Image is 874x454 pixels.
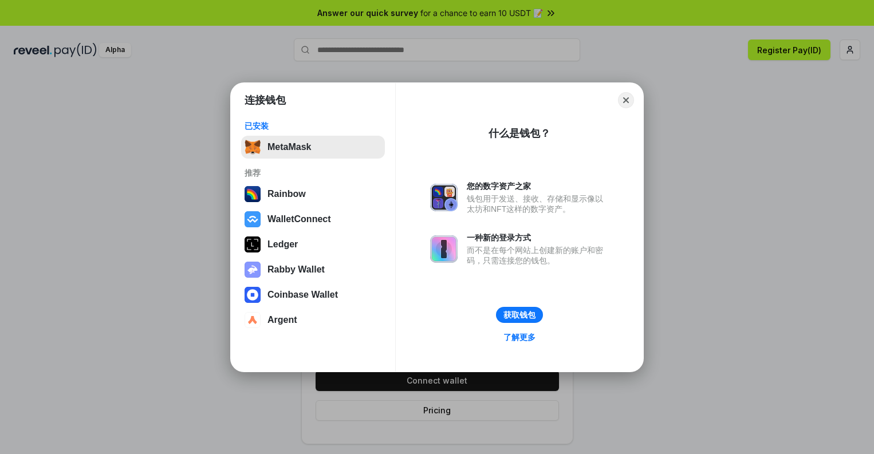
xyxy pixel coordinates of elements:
div: 了解更多 [503,332,536,342]
img: svg+xml,%3Csvg%20xmlns%3D%22http%3A%2F%2Fwww.w3.org%2F2000%2Fsvg%22%20fill%3D%22none%22%20viewBox... [245,262,261,278]
div: 获取钱包 [503,310,536,320]
div: Ledger [267,239,298,250]
div: 您的数字资产之家 [467,181,609,191]
button: Rainbow [241,183,385,206]
h1: 连接钱包 [245,93,286,107]
div: WalletConnect [267,214,331,224]
img: svg+xml,%3Csvg%20xmlns%3D%22http%3A%2F%2Fwww.w3.org%2F2000%2Fsvg%22%20width%3D%2228%22%20height%3... [245,236,261,252]
img: svg+xml,%3Csvg%20width%3D%22120%22%20height%3D%22120%22%20viewBox%3D%220%200%20120%20120%22%20fil... [245,186,261,202]
div: Coinbase Wallet [267,290,338,300]
div: 已安装 [245,121,381,131]
img: svg+xml,%3Csvg%20xmlns%3D%22http%3A%2F%2Fwww.w3.org%2F2000%2Fsvg%22%20fill%3D%22none%22%20viewBox... [430,184,458,211]
div: Rainbow [267,189,306,199]
img: svg+xml,%3Csvg%20xmlns%3D%22http%3A%2F%2Fwww.w3.org%2F2000%2Fsvg%22%20fill%3D%22none%22%20viewBox... [430,235,458,263]
div: Argent [267,315,297,325]
button: Argent [241,309,385,331]
button: Rabby Wallet [241,258,385,281]
div: 而不是在每个网站上创建新的账户和密码，只需连接您的钱包。 [467,245,609,266]
div: 什么是钱包？ [489,127,550,140]
img: svg+xml,%3Csvg%20width%3D%2228%22%20height%3D%2228%22%20viewBox%3D%220%200%2028%2028%22%20fill%3D... [245,287,261,303]
button: Close [618,92,634,108]
img: svg+xml,%3Csvg%20width%3D%2228%22%20height%3D%2228%22%20viewBox%3D%220%200%2028%2028%22%20fill%3D... [245,312,261,328]
button: 获取钱包 [496,307,543,323]
img: svg+xml,%3Csvg%20fill%3D%22none%22%20height%3D%2233%22%20viewBox%3D%220%200%2035%2033%22%20width%... [245,139,261,155]
div: MetaMask [267,142,311,152]
div: 钱包用于发送、接收、存储和显示像以太坊和NFT这样的数字资产。 [467,194,609,214]
div: 一种新的登录方式 [467,232,609,243]
button: WalletConnect [241,208,385,231]
button: Coinbase Wallet [241,283,385,306]
button: Ledger [241,233,385,256]
button: MetaMask [241,136,385,159]
img: svg+xml,%3Csvg%20width%3D%2228%22%20height%3D%2228%22%20viewBox%3D%220%200%2028%2028%22%20fill%3D... [245,211,261,227]
a: 了解更多 [497,330,542,345]
div: Rabby Wallet [267,264,325,275]
div: 推荐 [245,168,381,178]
